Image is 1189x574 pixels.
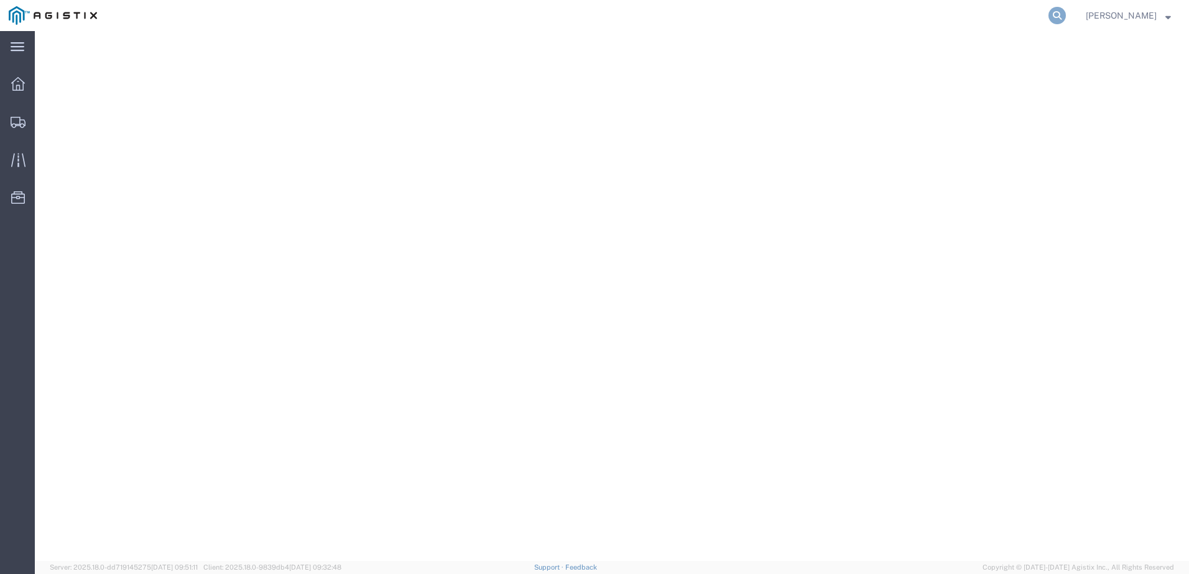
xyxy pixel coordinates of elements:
[1085,8,1172,23] button: [PERSON_NAME]
[983,562,1174,573] span: Copyright © [DATE]-[DATE] Agistix Inc., All Rights Reserved
[9,6,97,25] img: logo
[534,563,565,571] a: Support
[50,563,198,571] span: Server: 2025.18.0-dd719145275
[35,31,1189,561] iframe: FS Legacy Container
[151,563,198,571] span: [DATE] 09:51:11
[565,563,597,571] a: Feedback
[203,563,341,571] span: Client: 2025.18.0-9839db4
[1086,9,1157,22] span: Justin Chao
[289,563,341,571] span: [DATE] 09:32:48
